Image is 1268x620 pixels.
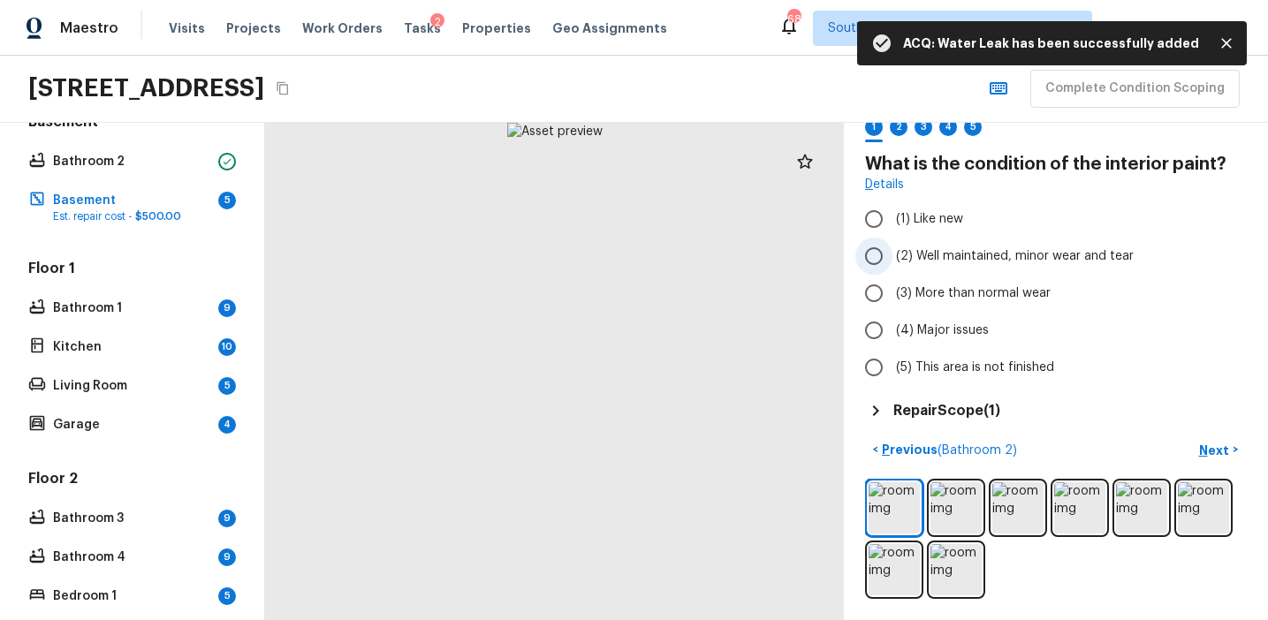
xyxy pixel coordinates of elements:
button: Next> [1190,435,1247,465]
p: Garage [53,416,211,434]
p: Living Room [53,377,211,395]
span: Projects [226,19,281,37]
p: Bathroom 2 [53,153,211,170]
p: Next [1199,442,1233,459]
p: Bathroom 3 [53,510,211,527]
div: 9 [218,299,236,317]
img: room img [992,482,1044,533]
img: room img [869,482,920,533]
div: 4 [218,416,236,434]
img: room img [1054,482,1105,533]
span: (3) More than normal wear [896,284,1051,302]
h4: What is the condition of the interior paint? [865,153,1247,176]
span: Southwest, [GEOGRAPHIC_DATA] + 60 [828,19,1052,37]
span: Work Orders [302,19,383,37]
p: Bathroom 4 [53,548,211,566]
p: Bathroom 1 [53,299,211,317]
p: Basement [53,192,211,209]
div: 2 [430,13,444,31]
div: 9 [218,548,236,566]
span: Tasks [404,22,441,34]
img: room img [869,544,920,595]
div: 683 [787,11,800,28]
div: 2 [890,118,907,136]
span: Properties [462,19,531,37]
span: ( Bathroom 2 ) [938,444,1017,457]
span: Geo Assignments [552,19,667,37]
div: 1 [865,118,883,136]
span: $500.00 [135,211,181,222]
div: 4 [939,118,957,136]
button: Close [1213,30,1240,57]
p: Previous [878,441,1017,459]
span: Visits [169,19,205,37]
span: Maestro [60,19,118,37]
div: 5 [218,192,236,209]
span: (2) Well maintained, minor wear and tear [896,247,1134,265]
button: Copy Address [271,77,294,100]
div: 10 [218,338,236,356]
h2: [STREET_ADDRESS] [28,72,264,104]
h5: Floor 2 [25,469,239,492]
img: room img [930,544,982,595]
div: 5 [964,118,982,136]
button: <Previous(Bathroom 2) [865,435,1024,465]
div: 5 [218,377,236,395]
p: Bedroom 1 [53,587,211,605]
span: (1) Like new [896,210,963,228]
img: room img [930,482,982,533]
span: [PERSON_NAME] [1135,19,1241,37]
p: Est. repair cost - [53,209,211,223]
h5: Basement [25,112,239,135]
p: Kitchen [53,338,211,356]
h5: Repair Scope ( 1 ) [893,401,1000,420]
h5: Floor 1 [25,259,239,282]
div: 3 [915,118,932,136]
p: ACQ: Water Leak has been successfully added [903,34,1199,52]
div: 9 [218,510,236,527]
a: Details [865,176,904,193]
span: (5) This area is not finished [896,359,1054,376]
img: room img [1116,482,1167,533]
span: (4) Major issues [896,321,989,339]
div: 5 [218,587,236,605]
img: room img [1178,482,1229,533]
